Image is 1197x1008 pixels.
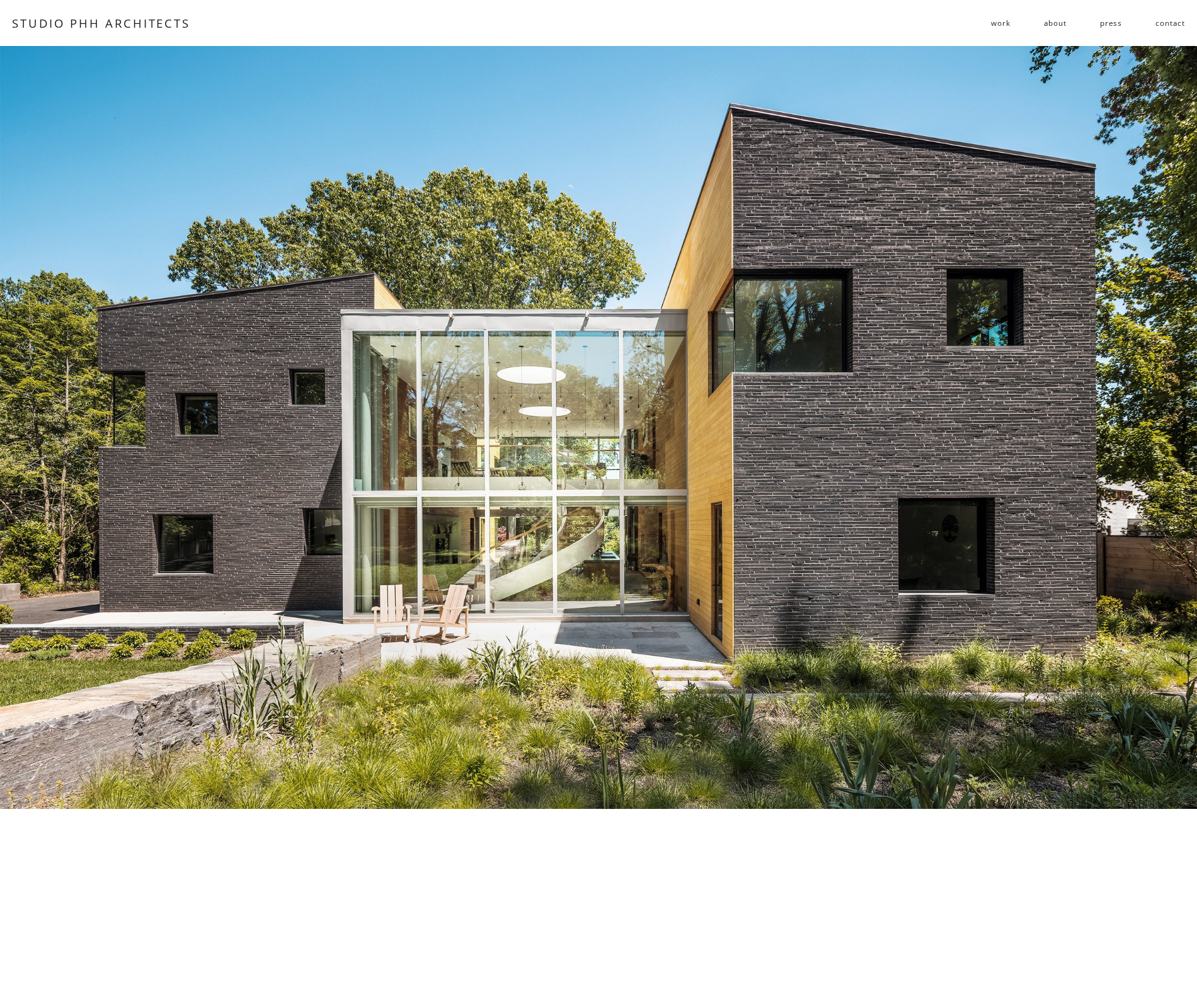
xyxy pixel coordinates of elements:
[1155,13,1185,33] a: contact
[991,14,1010,32] span: work
[991,13,1010,33] a: folder dropdown
[1100,13,1122,33] a: press
[1044,13,1067,33] a: about
[12,15,190,31] a: STUDIO PHH ARCHITECTS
